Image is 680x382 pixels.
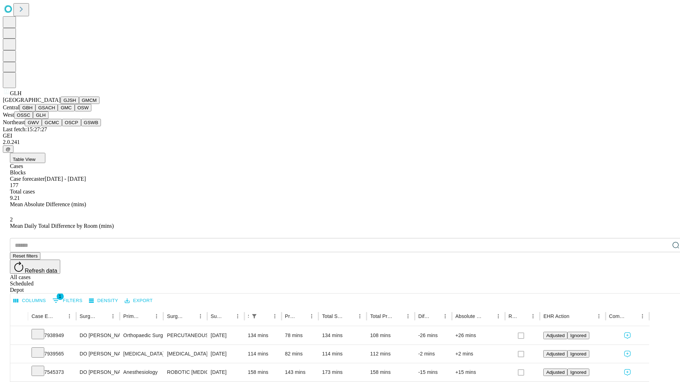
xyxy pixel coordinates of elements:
[543,313,569,319] div: EHR Action
[637,311,647,321] button: Menu
[370,363,411,381] div: 158 mins
[10,176,45,182] span: Case forecaster
[211,313,222,319] div: Surgery Date
[594,311,604,321] button: Menu
[3,104,19,110] span: Central
[186,311,195,321] button: Sort
[45,176,86,182] span: [DATE] - [DATE]
[546,351,565,357] span: Adjusted
[528,311,538,321] button: Menu
[3,97,61,103] span: [GEOGRAPHIC_DATA]
[567,332,589,339] button: Ignored
[543,332,567,339] button: Adjusted
[370,345,411,363] div: 112 mins
[167,326,203,345] div: PERCUTANEOUS FIXATION PROXIMAL [MEDICAL_DATA]
[418,363,448,381] div: -15 mins
[152,311,161,321] button: Menu
[248,345,278,363] div: 114 mins
[322,345,363,363] div: 114 mins
[12,295,48,306] button: Select columns
[345,311,355,321] button: Sort
[285,326,315,345] div: 78 mins
[509,313,518,319] div: Resolved in EHR
[123,295,154,306] button: Export
[10,216,13,222] span: 2
[546,333,565,338] span: Adjusted
[418,313,430,319] div: Difference
[142,311,152,321] button: Sort
[455,313,483,319] div: Absolute Difference
[248,313,249,319] div: Scheduled In Room Duration
[32,326,73,345] div: 7938949
[418,345,448,363] div: -2 mins
[123,345,160,363] div: [MEDICAL_DATA]
[10,260,60,274] button: Refresh data
[10,153,45,163] button: Table View
[108,311,118,321] button: Menu
[14,330,24,342] button: Expand
[3,139,677,145] div: 2.0.241
[546,370,565,375] span: Adjusted
[3,133,677,139] div: GEI
[6,146,11,152] span: @
[19,104,35,111] button: GBH
[570,351,586,357] span: Ignored
[322,363,363,381] div: 173 mins
[42,119,62,126] button: GCMC
[260,311,270,321] button: Sort
[270,311,280,321] button: Menu
[570,370,586,375] span: Ignored
[58,104,74,111] button: GMC
[370,326,411,345] div: 108 mins
[14,366,24,379] button: Expand
[223,311,233,321] button: Sort
[13,157,35,162] span: Table View
[51,295,84,306] button: Show filters
[307,311,317,321] button: Menu
[570,311,580,321] button: Sort
[249,311,259,321] div: 1 active filter
[543,350,567,358] button: Adjusted
[567,350,589,358] button: Ignored
[3,119,25,125] span: Northeast
[10,90,22,96] span: GLH
[35,104,58,111] button: GSACH
[64,311,74,321] button: Menu
[57,293,64,300] span: 1
[3,145,13,153] button: @
[10,223,114,229] span: Mean Daily Total Difference by Room (mins)
[25,119,42,126] button: GWV
[80,363,116,381] div: DO [PERSON_NAME] [PERSON_NAME] Do
[3,112,14,118] span: West
[248,326,278,345] div: 134 mins
[418,326,448,345] div: -26 mins
[543,369,567,376] button: Adjusted
[55,311,64,321] button: Sort
[297,311,307,321] button: Sort
[393,311,403,321] button: Sort
[62,119,81,126] button: OSCP
[14,348,24,360] button: Expand
[3,126,47,132] span: Last fetch: 15:27:27
[570,333,586,338] span: Ignored
[32,363,73,381] div: 7545373
[211,326,241,345] div: [DATE]
[80,326,116,345] div: DO [PERSON_NAME] [PERSON_NAME] Do
[14,111,33,119] button: OSSC
[75,104,92,111] button: OSW
[322,313,344,319] div: Total Scheduled Duration
[25,268,57,274] span: Refresh data
[87,295,120,306] button: Density
[455,326,501,345] div: +26 mins
[10,201,86,207] span: Mean Absolute Difference (mins)
[285,345,315,363] div: 82 mins
[80,313,97,319] div: Surgeon Name
[81,119,101,126] button: GSWB
[285,363,315,381] div: 143 mins
[79,97,100,104] button: GMCM
[628,311,637,321] button: Sort
[355,311,365,321] button: Menu
[167,345,203,363] div: [MEDICAL_DATA]
[493,311,503,321] button: Menu
[249,311,259,321] button: Show filters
